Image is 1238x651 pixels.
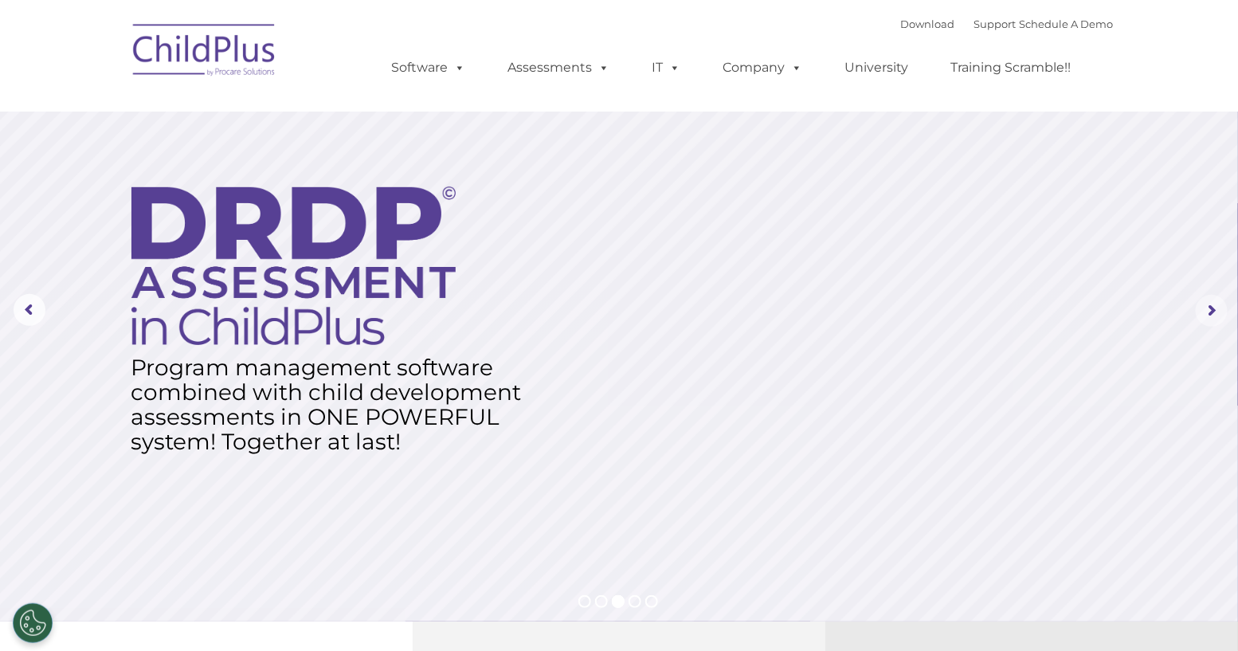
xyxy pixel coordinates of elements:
a: University [829,52,924,84]
span: Last name [221,105,270,117]
a: Download [900,18,954,30]
a: Company [707,52,818,84]
font: | [900,18,1113,30]
img: DRDP Assessment in ChildPlus [131,186,456,345]
a: IT [636,52,696,84]
rs-layer: Program management software combined with child development assessments in ONE POWERFUL system! T... [131,355,527,454]
span: Phone number [221,171,289,182]
a: Software [375,52,481,84]
img: ChildPlus by Procare Solutions [125,13,284,92]
a: Support [974,18,1016,30]
a: Assessments [492,52,625,84]
button: Cookies Settings [13,603,53,643]
a: Training Scramble!! [934,52,1087,84]
a: Schedule A Demo [1019,18,1113,30]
